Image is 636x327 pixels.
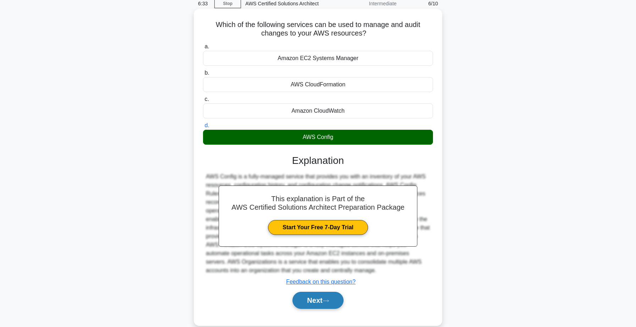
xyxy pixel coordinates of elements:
span: b. [204,70,209,76]
span: a. [204,43,209,49]
div: AWS CloudFormation [203,77,433,92]
a: Start Your Free 7-Day Trial [268,220,368,235]
a: Feedback on this question? [286,279,356,285]
div: Amazon CloudWatch [203,103,433,118]
div: AWS Config [203,130,433,145]
span: d. [204,122,209,128]
div: Amazon EC2 Systems Manager [203,51,433,66]
h5: Which of the following services can be used to manage and audit changes to your AWS resources? [202,20,434,38]
h3: Explanation [207,155,429,167]
button: Next [292,292,343,309]
div: AWS Config is a fully-managed service that provides you with an inventory of your AWS resources, ... [206,172,430,275]
span: c. [204,96,209,102]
